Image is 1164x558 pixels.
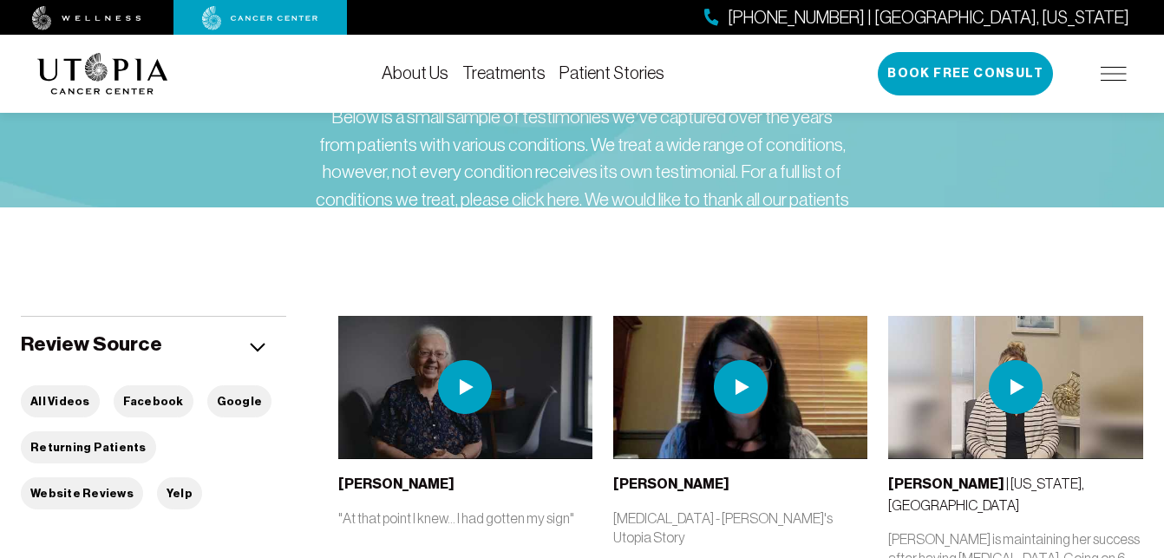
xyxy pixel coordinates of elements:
p: [MEDICAL_DATA] - [PERSON_NAME]'s Utopia Story [613,509,867,547]
img: cancer center [202,6,318,30]
button: Facebook [114,385,193,417]
button: All Videos [21,385,100,417]
button: Website Reviews [21,477,143,509]
p: "At that point I knew... I had gotten my sign" [338,509,592,528]
img: icon-hamburger [1101,67,1127,81]
img: play icon [714,360,768,414]
a: About Us [382,63,448,82]
b: [PERSON_NAME] [613,476,729,492]
button: Book Free Consult [878,52,1053,95]
img: thumbnail [613,316,867,459]
img: logo [37,53,168,95]
button: Yelp [157,477,202,509]
a: Patient Stories [559,63,664,82]
button: Google [207,385,272,417]
a: [PHONE_NUMBER] | [GEOGRAPHIC_DATA], [US_STATE] [704,5,1129,30]
span: [PHONE_NUMBER] | [GEOGRAPHIC_DATA], [US_STATE] [728,5,1129,30]
b: [PERSON_NAME] [338,476,454,492]
button: Returning Patients [21,431,156,463]
img: wellness [32,6,141,30]
img: play icon [438,360,492,414]
div: Below is a small sample of testimonies we’ve captured over the years from patients with various c... [313,103,851,267]
h5: Review Source [21,331,162,358]
img: thumbnail [338,316,592,459]
a: Treatments [462,63,546,82]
